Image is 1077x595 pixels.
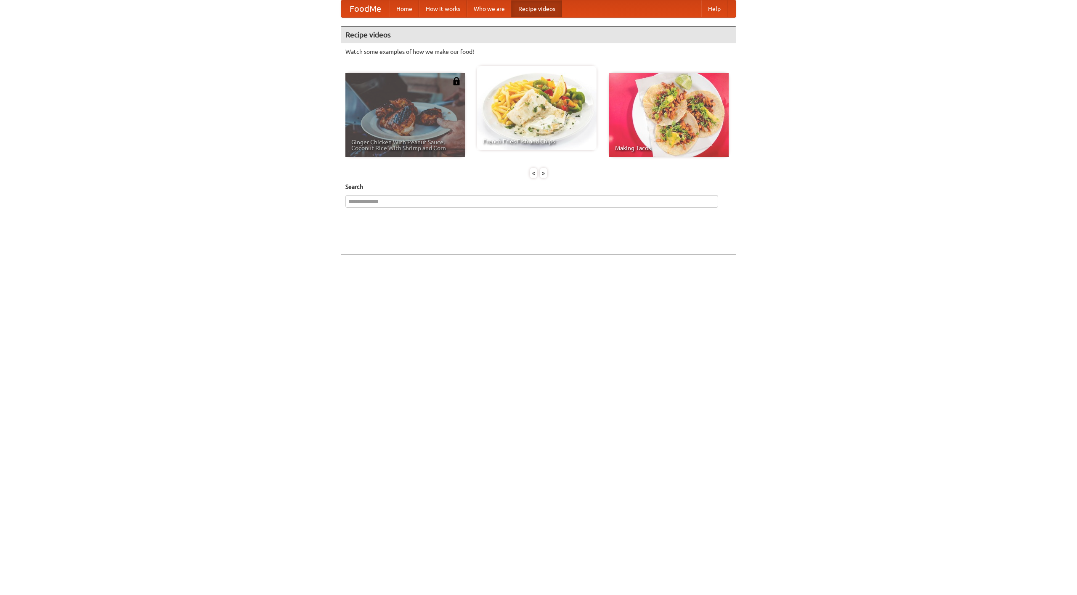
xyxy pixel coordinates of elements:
img: 483408.png [452,77,461,85]
h4: Recipe videos [341,26,736,43]
a: How it works [419,0,467,17]
a: Recipe videos [512,0,562,17]
a: Help [701,0,727,17]
a: Making Tacos [609,73,729,157]
span: Making Tacos [615,145,723,151]
span: French Fries Fish and Chips [483,138,591,144]
a: French Fries Fish and Chips [477,66,597,150]
a: Who we are [467,0,512,17]
h5: Search [345,182,732,191]
a: FoodMe [341,0,390,17]
p: Watch some examples of how we make our food! [345,48,732,56]
a: Home [390,0,419,17]
div: « [530,168,537,178]
div: » [540,168,547,178]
